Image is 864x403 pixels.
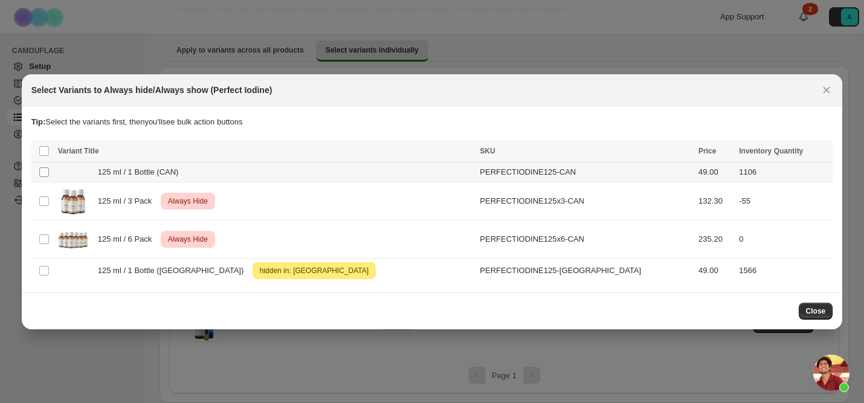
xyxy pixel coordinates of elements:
[98,166,185,178] span: 125 ml / 1 Bottle (CAN)
[166,194,210,208] span: Always Hide
[735,162,833,182] td: 1106
[695,182,735,220] td: 132.30
[735,258,833,283] td: 1566
[58,186,88,216] img: AP_PP_PerfectIodine_125ml_CA_Visual_GROUP3.png
[98,265,250,277] span: 125 ml / 1 Bottle ([GEOGRAPHIC_DATA])
[695,162,735,182] td: 49.00
[735,220,833,258] td: 0
[98,233,158,245] span: 125 ml / 6 Pack
[58,224,88,254] img: AP_PP_PerfectIodine_125ml_CA_Visual_GROUP6.png
[257,263,371,278] span: hidden in: [GEOGRAPHIC_DATA]
[806,306,826,316] span: Close
[166,232,210,247] span: Always Hide
[31,117,46,126] strong: Tip:
[476,258,695,283] td: PERFECTIODINE125-[GEOGRAPHIC_DATA]
[98,195,158,207] span: 125 ml / 3 Pack
[58,147,99,155] span: Variant Title
[476,162,695,182] td: PERFECTIODINE125-CAN
[480,147,495,155] span: SKU
[813,355,849,391] div: Open chat
[31,84,272,96] h2: Select Variants to Always hide/Always show (Perfect Iodine)
[818,82,835,98] button: Close
[695,220,735,258] td: 235.20
[698,147,716,155] span: Price
[799,303,833,320] button: Close
[476,220,695,258] td: PERFECTIODINE125x6-CAN
[695,258,735,283] td: 49.00
[735,182,833,220] td: -55
[739,147,803,155] span: Inventory Quantity
[31,116,833,128] p: Select the variants first, then you'll see bulk action buttons
[476,182,695,220] td: PERFECTIODINE125x3-CAN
